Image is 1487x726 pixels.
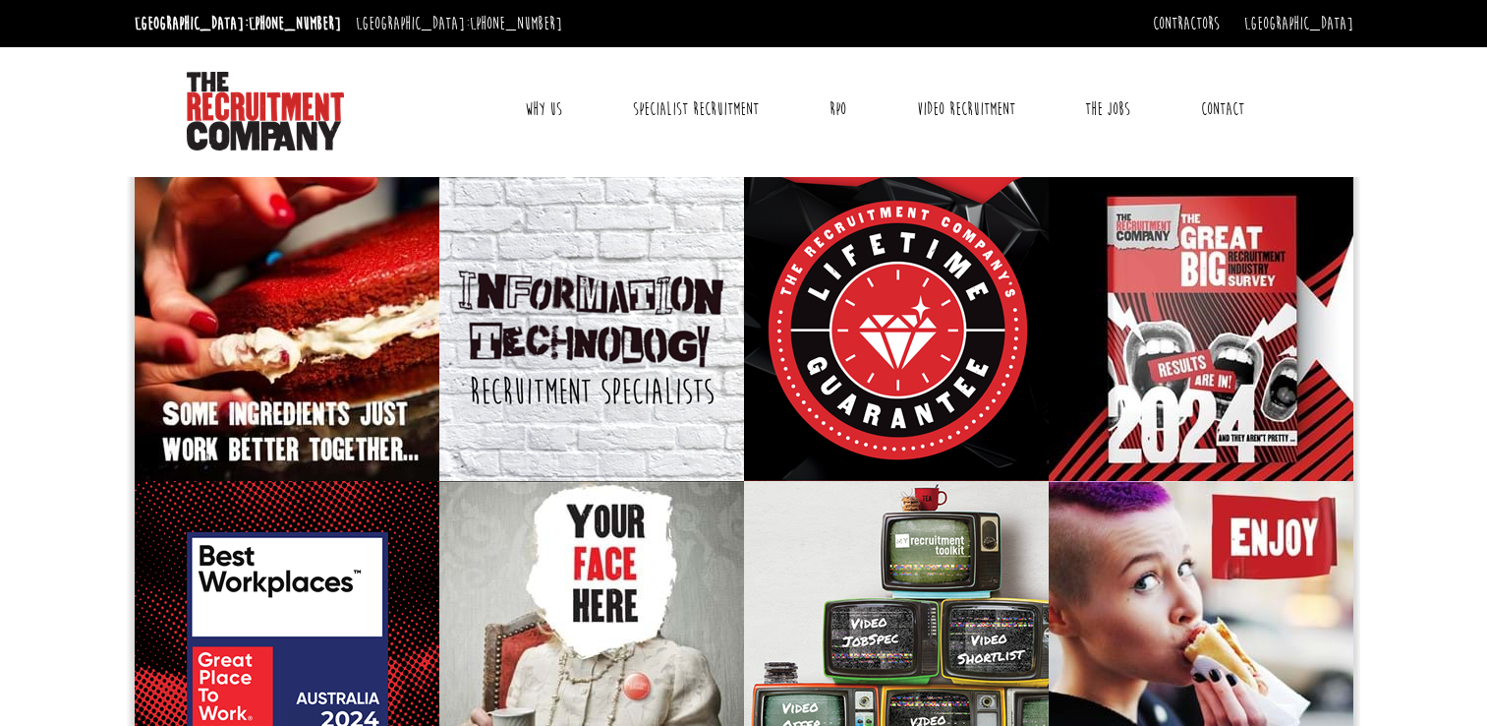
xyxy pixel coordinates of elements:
[510,85,577,134] a: Why Us
[1070,85,1145,134] a: The Jobs
[815,85,861,134] a: RPO
[130,8,346,39] li: [GEOGRAPHIC_DATA]:
[902,85,1030,134] a: Video Recruitment
[187,72,344,151] img: The Recruitment Company
[1153,13,1220,34] a: Contractors
[1244,13,1353,34] a: [GEOGRAPHIC_DATA]
[351,8,567,39] li: [GEOGRAPHIC_DATA]:
[1186,85,1259,134] a: Contact
[470,13,562,34] a: [PHONE_NUMBER]
[618,85,773,134] a: Specialist Recruitment
[249,13,341,34] a: [PHONE_NUMBER]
